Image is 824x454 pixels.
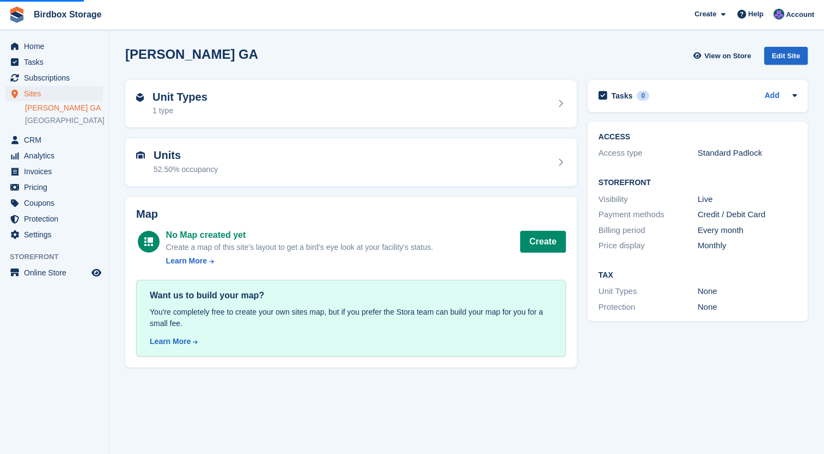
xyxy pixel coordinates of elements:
[599,271,797,280] h2: Tax
[698,240,797,252] div: Monthly
[150,336,191,347] div: Learn More
[10,251,108,262] span: Storefront
[166,255,433,267] a: Learn More
[599,179,797,187] h2: Storefront
[24,86,89,101] span: Sites
[5,195,103,211] a: menu
[692,47,755,65] a: View on Store
[5,211,103,226] a: menu
[698,224,797,237] div: Every month
[154,164,218,175] div: 52.50% occupancy
[764,47,808,69] a: Edit Site
[5,39,103,54] a: menu
[125,47,258,62] h2: [PERSON_NAME] GA
[599,301,698,314] div: Protection
[5,70,103,85] a: menu
[694,9,716,20] span: Create
[24,132,89,148] span: CRM
[24,148,89,163] span: Analytics
[136,151,145,159] img: unit-icn-7be61d7bf1b0ce9d3e12c5938cc71ed9869f7b940bace4675aadf7bd6d80202e.svg
[24,70,89,85] span: Subscriptions
[136,208,566,220] h2: Map
[152,91,207,103] h2: Unit Types
[166,229,433,242] div: No Map created yet
[136,93,144,102] img: unit-type-icn-2b2737a686de81e16bb02015468b77c625bbabd49415b5ef34ead5e3b44a266d.svg
[5,132,103,148] a: menu
[704,51,751,62] span: View on Store
[599,147,698,159] div: Access type
[786,9,814,20] span: Account
[698,301,797,314] div: None
[698,208,797,221] div: Credit / Debit Card
[25,115,103,126] a: [GEOGRAPHIC_DATA]
[5,54,103,70] a: menu
[154,149,218,162] h2: Units
[764,47,808,65] div: Edit Site
[698,147,797,159] div: Standard Padlock
[5,227,103,242] a: menu
[125,138,577,186] a: Units 52.50% occupancy
[150,336,552,347] a: Learn More
[24,54,89,70] span: Tasks
[599,224,698,237] div: Billing period
[5,148,103,163] a: menu
[150,306,552,329] div: You're completely free to create your own sites map, but if you prefer the Stora team can build y...
[24,180,89,195] span: Pricing
[24,39,89,54] span: Home
[5,164,103,179] a: menu
[24,195,89,211] span: Coupons
[125,80,577,128] a: Unit Types 1 type
[144,237,153,246] img: map-icn-white-8b231986280072e83805622d3debb4903e2986e43859118e7b4002611c8ef794.svg
[748,9,764,20] span: Help
[773,9,784,20] img: Brian Fey/Brenton Franklin
[152,105,207,116] div: 1 type
[5,180,103,195] a: menu
[765,90,779,102] a: Add
[599,285,698,298] div: Unit Types
[166,255,207,267] div: Learn More
[90,266,103,279] a: Preview store
[599,133,797,142] h2: ACCESS
[24,227,89,242] span: Settings
[698,285,797,298] div: None
[599,240,698,252] div: Price display
[25,103,103,113] a: [PERSON_NAME] GA
[29,5,106,23] a: Birdbox Storage
[520,231,566,253] button: Create
[5,86,103,101] a: menu
[612,91,633,101] h2: Tasks
[599,193,698,206] div: Visibility
[637,91,649,101] div: 0
[5,265,103,280] a: menu
[698,193,797,206] div: Live
[24,265,89,280] span: Online Store
[150,289,552,302] div: Want us to build your map?
[9,7,25,23] img: stora-icon-8386f47178a22dfd0bd8f6a31ec36ba5ce8667c1dd55bd0f319d3a0aa187defe.svg
[166,242,433,253] div: Create a map of this site's layout to get a bird's eye look at your facility's status.
[599,208,698,221] div: Payment methods
[24,211,89,226] span: Protection
[24,164,89,179] span: Invoices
